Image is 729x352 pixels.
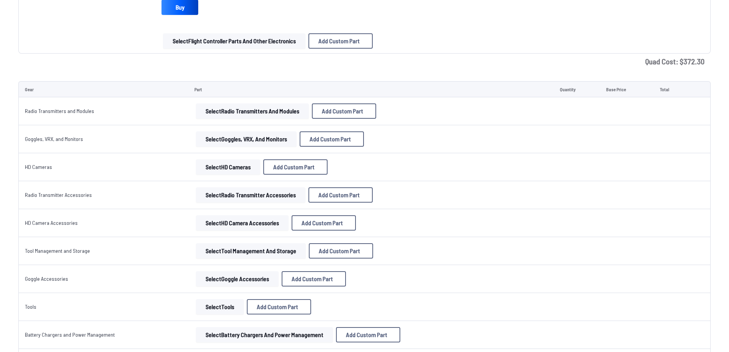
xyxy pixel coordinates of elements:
button: Add Custom Part [309,243,373,259]
button: SelectRadio Transmitters and Modules [196,103,309,119]
button: Add Custom Part [336,327,400,342]
span: Add Custom Part [318,38,360,44]
a: SelectRadio Transmitter Accessories [194,187,307,203]
a: SelectTools [194,299,245,314]
a: Battery Chargers and Power Management [25,331,115,338]
button: Add Custom Part [308,187,373,203]
span: Add Custom Part [257,304,298,310]
td: Total [654,81,690,97]
a: SelectFlight Controller Parts and Other Electronics [161,33,307,49]
span: Add Custom Part [318,192,360,198]
button: SelectRadio Transmitter Accessories [196,187,305,203]
button: SelectTools [196,299,244,314]
span: Add Custom Part [292,276,333,282]
button: SelectTool Management and Storage [196,243,306,259]
a: Radio Transmitters and Modules [25,108,94,114]
button: SelectBattery Chargers and Power Management [196,327,333,342]
a: HD Cameras [25,164,52,170]
button: Add Custom Part [247,299,311,314]
a: SelectTool Management and Storage [194,243,307,259]
span: Add Custom Part [310,136,351,142]
button: SelectHD Camera Accessories [196,215,289,231]
a: Radio Transmitter Accessories [25,192,92,198]
a: SelectGoggle Accessories [194,271,280,287]
td: Quantity [554,81,600,97]
button: SelectHD Cameras [196,159,260,175]
td: Part [188,81,554,97]
button: SelectGoggles, VRX, and Monitors [196,131,297,147]
a: SelectHD Camera Accessories [194,215,290,231]
button: Add Custom Part [282,271,346,287]
a: Tool Management and Storage [25,247,90,254]
a: HD Camera Accessories [25,219,78,226]
a: Goggles, VRX, and Monitors [25,136,83,142]
td: Quad Cost: $ 372.30 [18,54,711,69]
span: Add Custom Part [302,220,343,226]
button: SelectGoggle Accessories [196,271,279,287]
button: Add Custom Part [263,159,328,175]
a: SelectHD Cameras [194,159,262,175]
span: Add Custom Part [273,164,315,170]
span: Add Custom Part [322,108,363,114]
a: SelectRadio Transmitters and Modules [194,103,310,119]
td: Base Price [600,81,653,97]
a: SelectGoggles, VRX, and Monitors [194,131,298,147]
span: Add Custom Part [319,248,360,254]
button: Add Custom Part [300,131,364,147]
span: Add Custom Part [346,332,387,338]
button: Add Custom Part [312,103,376,119]
button: SelectFlight Controller Parts and Other Electronics [163,33,305,49]
button: Add Custom Part [308,33,373,49]
a: SelectBattery Chargers and Power Management [194,327,334,342]
a: Goggle Accessories [25,275,68,282]
a: Tools [25,303,36,310]
button: Add Custom Part [292,215,356,231]
td: Gear [18,81,188,97]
